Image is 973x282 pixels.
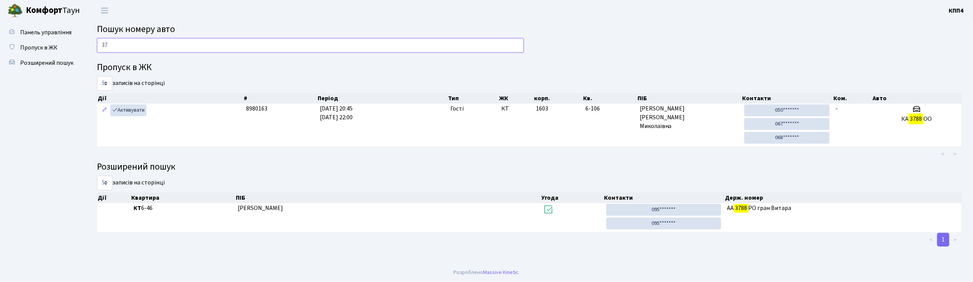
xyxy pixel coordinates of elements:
a: 1 [937,233,949,247]
span: Пропуск в ЖК [20,43,57,52]
th: ЖК [498,93,533,104]
span: Розширений пошук [20,59,73,67]
th: Квартира [130,192,235,203]
mark: 3788 [734,203,749,213]
span: [PERSON_NAME] [238,204,283,212]
th: Тип [447,93,498,104]
span: [PERSON_NAME] [PERSON_NAME] Миколаївна [640,104,738,131]
span: Пошук номеру авто [97,22,175,36]
label: записів на сторінці [97,176,165,190]
span: АА РО гран Витара [727,204,959,213]
a: Редагувати [100,104,109,116]
th: Дії [97,93,243,104]
th: Держ. номер [724,192,962,203]
th: ПІБ [637,93,742,104]
b: КТ [134,204,141,212]
th: Контакти [742,93,833,104]
h5: КА ОО [875,115,959,123]
button: Переключити навігацію [95,4,114,17]
a: Massive Kinetic [483,268,518,276]
span: 6-46 [134,204,232,213]
th: Угода [541,192,603,203]
th: Контакти [603,192,724,203]
h4: Пропуск в ЖК [97,62,962,73]
span: - [836,104,838,113]
th: корп. [533,93,582,104]
a: Розширений пошук [4,55,80,70]
th: Авто [872,93,962,104]
a: Панель управління [4,25,80,40]
input: Пошук [97,38,524,53]
span: Панель управління [20,28,72,37]
img: logo.png [8,3,23,18]
th: # [243,93,317,104]
span: КТ [501,104,530,113]
label: записів на сторінці [97,76,165,91]
a: Активувати [110,104,146,116]
h4: Розширений пошук [97,162,962,173]
select: записів на сторінці [97,76,112,91]
th: Ком. [833,93,872,104]
a: КПП4 [949,6,964,15]
span: 1603 [536,104,549,113]
a: Пропуск в ЖК [4,40,80,55]
th: Дії [97,192,130,203]
b: Комфорт [26,4,62,16]
select: записів на сторінці [97,176,112,190]
span: 8980163 [246,104,267,113]
span: Таун [26,4,80,17]
th: ПІБ [235,192,541,203]
span: 6-106 [585,104,634,113]
div: Розроблено . [453,268,520,277]
mark: 3788 [909,114,923,124]
th: Кв. [582,93,637,104]
th: Період [317,93,447,104]
span: Гості [450,104,464,113]
span: [DATE] 20:45 [DATE] 22:00 [320,104,353,122]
